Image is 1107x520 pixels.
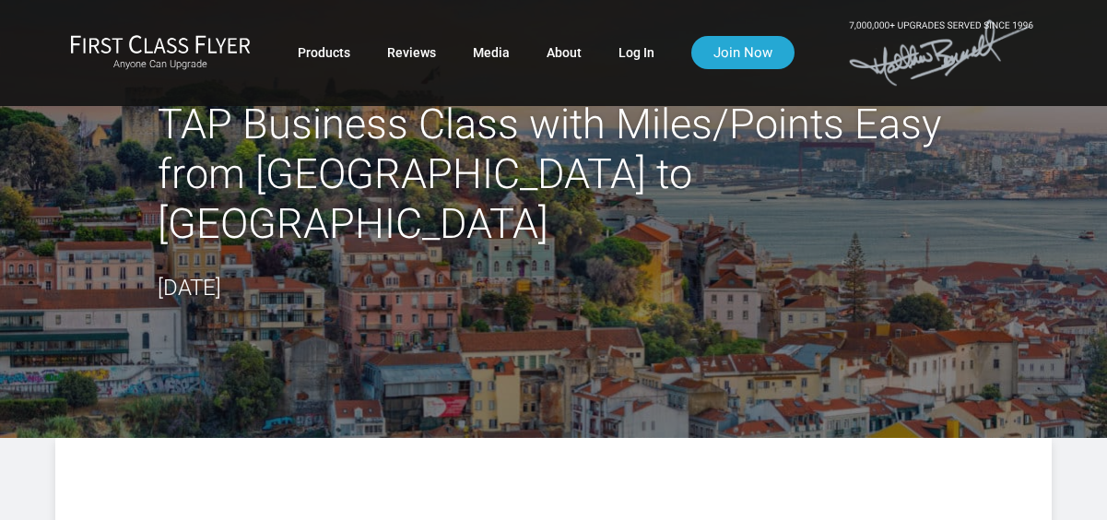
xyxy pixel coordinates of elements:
small: Anyone Can Upgrade [70,58,251,71]
a: About [547,36,582,69]
time: [DATE] [158,275,221,301]
h2: TAP Business Class with Miles/Points Easy from [GEOGRAPHIC_DATA] to [GEOGRAPHIC_DATA] [158,100,950,249]
a: First Class FlyerAnyone Can Upgrade [70,34,251,71]
a: Media [473,36,510,69]
a: Log In [618,36,654,69]
a: Reviews [387,36,436,69]
img: First Class Flyer [70,34,251,53]
a: Join Now [691,36,795,69]
a: Products [298,36,350,69]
